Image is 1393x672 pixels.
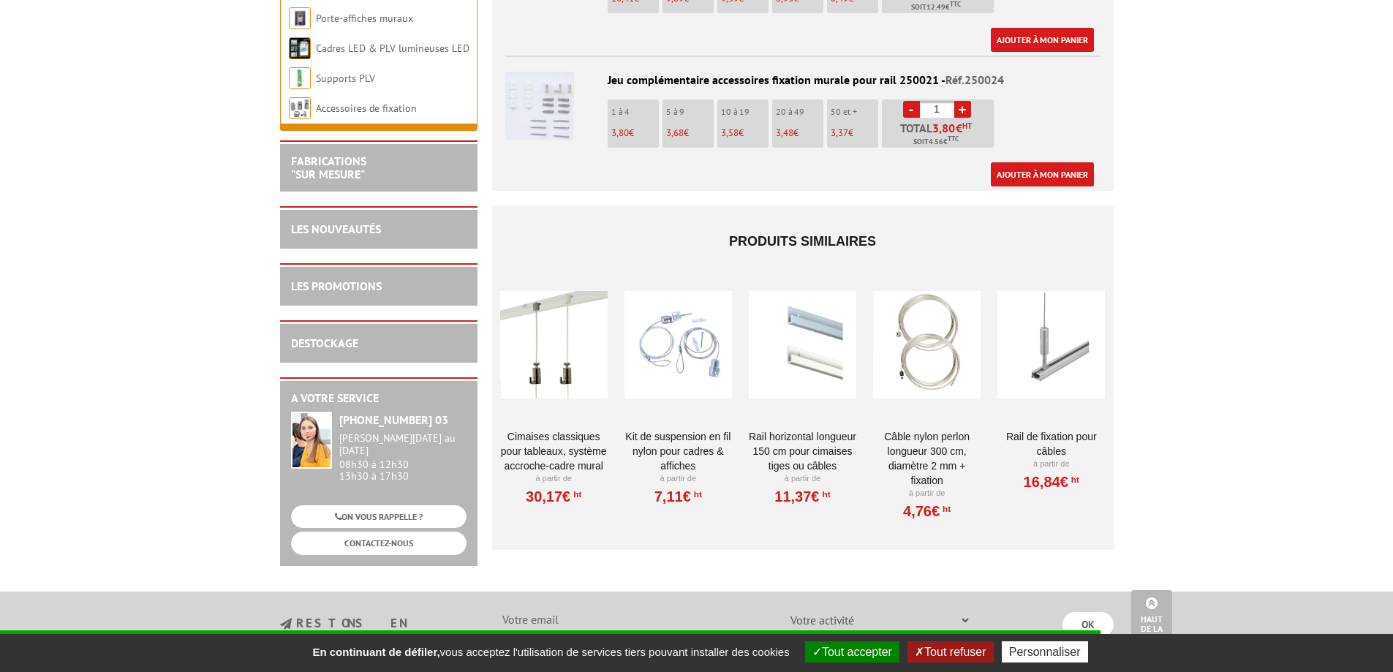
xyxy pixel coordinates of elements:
div: 08h30 à 12h30 13h30 à 17h30 [339,432,467,483]
a: 16,84€HT [1024,477,1079,486]
span: Soit € [911,1,961,13]
p: € [776,128,823,138]
div: Jeu complémentaire accessoires fixation murale pour rail 250021 - [505,72,1101,88]
span: Réf.250024 [945,72,1004,87]
input: Votre email [494,608,757,633]
a: Ajouter à mon panier [991,28,1094,52]
span: vous acceptez l'utilisation de services tiers pouvant installer des cookies [305,646,796,658]
strong: En continuant de défiler, [312,646,439,658]
sup: TTC [948,135,959,143]
img: Cadres LED & PLV lumineuses LED [289,37,311,59]
a: Ajouter à mon panier [991,162,1094,186]
a: - [903,101,920,118]
sup: HT [820,489,831,499]
a: DESTOCKAGE [291,336,358,350]
button: Personnaliser (fenêtre modale) [1002,641,1088,662]
a: Kit de suspension en fil nylon pour cadres & affiches [624,429,732,473]
p: € [611,128,659,138]
a: LES NOUVEAUTÉS [291,222,381,236]
a: Rail horizontal longueur 150 cm pour cimaises tiges ou câbles [749,429,856,473]
span: 4.56 [929,136,943,148]
p: € [721,128,769,138]
img: newsletter.jpg [280,618,292,630]
a: CONTACTEZ-NOUS [291,532,467,554]
p: Total [886,122,994,148]
span: 3,58 [721,127,739,139]
img: widget-service.jpg [291,412,332,469]
span: € [932,122,972,134]
p: 10 à 19 [721,107,769,117]
a: Cimaises CLASSIQUES pour tableaux, système accroche-cadre mural [500,429,608,473]
a: Supports PLV [316,72,375,85]
img: Supports PLV [289,67,311,89]
a: FABRICATIONS"Sur Mesure" [291,154,366,181]
p: 5 à 9 [666,107,714,117]
p: À partir de [873,488,981,499]
img: Porte-affiches muraux [289,7,311,29]
span: 3,68 [666,127,684,139]
a: 7,11€HT [654,492,702,501]
a: Accessoires de fixation [316,102,417,115]
span: 3,48 [776,127,793,139]
p: 1 à 4 [611,107,659,117]
p: 20 à 49 [776,107,823,117]
img: Jeu complémentaire accessoires fixation murale pour rail 250021 [505,72,574,140]
span: 12.49 [926,1,945,13]
a: Haut de la page [1131,590,1172,650]
a: Rail de fixation pour câbles [997,429,1105,458]
strong: [PHONE_NUMBER] 03 [339,412,448,427]
sup: HT [1068,475,1079,485]
a: Cadres LED & PLV lumineuses LED [316,42,469,55]
p: 50 et + [831,107,878,117]
p: À partir de [997,458,1105,470]
button: Tout refuser [907,641,993,662]
a: Porte-affiches muraux [316,12,413,25]
sup: HT [570,489,581,499]
div: [PERSON_NAME][DATE] au [DATE] [339,432,467,457]
span: Produits similaires [729,234,876,249]
p: À partir de [624,473,732,485]
span: 3,37 [831,127,848,139]
p: À partir de [749,473,856,485]
a: LES PROMOTIONS [291,279,382,293]
button: Tout accepter [805,641,899,662]
input: OK [1062,612,1114,637]
sup: HT [691,489,702,499]
p: € [831,128,878,138]
h2: A votre service [291,392,467,405]
a: ON VOUS RAPPELLE ? [291,505,467,528]
a: 11,37€HT [774,492,830,501]
sup: HT [940,504,951,514]
h3: restons en contact [280,617,472,643]
a: Câble nylon perlon longueur 300 cm, diamètre 2 mm + fixation [873,429,981,488]
span: 3,80 [611,127,629,139]
img: Accessoires de fixation [289,97,311,119]
span: Soit € [913,136,959,148]
a: + [954,101,971,118]
a: 30,17€HT [526,492,581,501]
p: € [666,128,714,138]
span: 3,80 [932,122,956,134]
a: 4,76€HT [903,507,951,516]
p: À partir de [500,473,608,485]
sup: HT [962,121,972,131]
